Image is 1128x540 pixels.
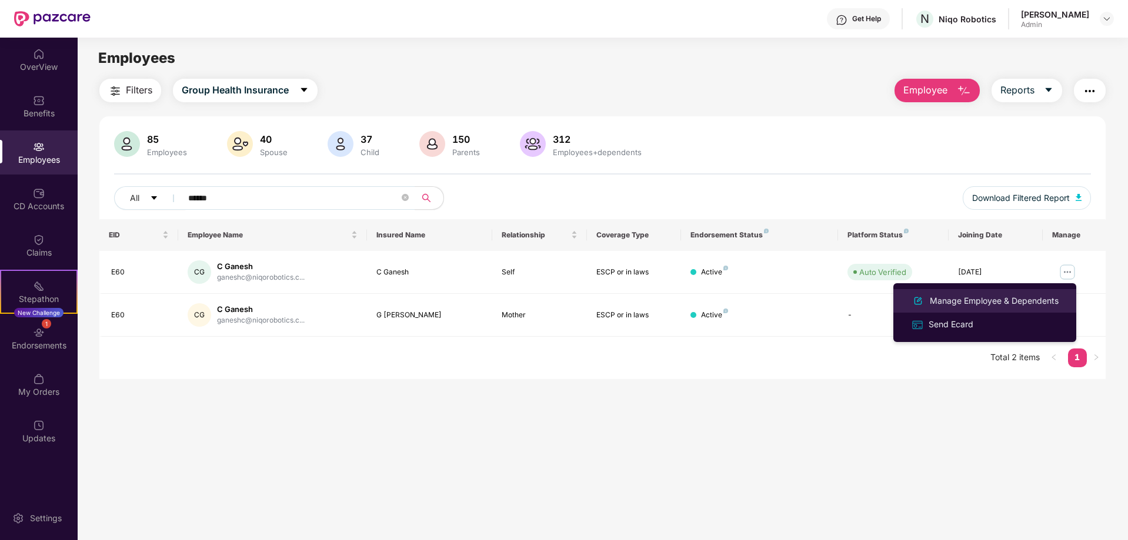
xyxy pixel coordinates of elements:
[520,131,546,157] img: svg+xml;base64,PHN2ZyB4bWxucz0iaHR0cDovL3d3dy53My5vcmcvMjAwMC9zdmciIHhtbG5zOnhsaW5rPSJodHRwOi8vd3...
[33,48,45,60] img: svg+xml;base64,PHN2ZyBpZD0iSG9tZSIgeG1sbnM9Imh0dHA6Ly93d3cudzMub3JnLzIwMDAvc3ZnIiB3aWR0aD0iMjAiIG...
[109,230,160,240] span: EID
[1043,219,1106,251] th: Manage
[33,373,45,385] img: svg+xml;base64,PHN2ZyBpZD0iTXlfT3JkZXJzIiBkYXRhLW5hbWU9Ik15IE9yZGVycyIgeG1sbnM9Imh0dHA6Ly93d3cudz...
[990,348,1040,367] li: Total 2 items
[98,49,175,66] span: Employees
[111,267,169,278] div: E60
[178,219,367,251] th: Employee Name
[958,267,1033,278] div: [DATE]
[949,219,1043,251] th: Joining Date
[33,187,45,199] img: svg+xml;base64,PHN2ZyBpZD0iQ0RfQWNjb3VudHMiIGRhdGEtbmFtZT0iQ0QgQWNjb3VudHMiIHhtbG5zPSJodHRwOi8vd3...
[895,79,980,102] button: Employee
[1076,194,1082,201] img: svg+xml;base64,PHN2ZyB4bWxucz0iaHR0cDovL3d3dy53My5vcmcvMjAwMC9zdmciIHhtbG5zOnhsaW5rPSJodHRwOi8vd3...
[188,303,211,327] div: CG
[130,192,139,204] span: All
[108,84,122,98] img: svg+xml;base64,PHN2ZyB4bWxucz0iaHR0cDovL3d3dy53My5vcmcvMjAwMC9zdmciIHdpZHRoPSIyNCIgaGVpZ2h0PSIyNC...
[723,266,728,270] img: svg+xml;base64,PHN2ZyB4bWxucz0iaHR0cDovL3d3dy53My5vcmcvMjAwMC9zdmciIHdpZHRoPSI4IiBoZWlnaHQ9IjgiIH...
[903,83,947,98] span: Employee
[217,304,305,315] div: C Ganesh
[939,14,996,25] div: Niqo Robotics
[492,219,586,251] th: Relationship
[1068,348,1087,367] li: 1
[188,260,211,284] div: CG
[963,186,1091,210] button: Download Filtered Report
[227,131,253,157] img: svg+xml;base64,PHN2ZyB4bWxucz0iaHR0cDovL3d3dy53My5vcmcvMjAwMC9zdmciIHhtbG5zOnhsaW5rPSJodHRwOi8vd3...
[376,267,483,278] div: C Ganesh
[859,266,906,278] div: Auto Verified
[415,193,438,203] span: search
[14,11,91,26] img: New Pazcare Logo
[587,219,681,251] th: Coverage Type
[1044,348,1063,367] button: left
[701,310,728,321] div: Active
[847,230,939,240] div: Platform Status
[99,79,161,102] button: Filters
[145,147,189,157] div: Employees
[450,133,482,145] div: 150
[376,310,483,321] div: G [PERSON_NAME]
[838,294,948,337] td: -
[1093,354,1100,361] span: right
[1102,14,1112,24] img: svg+xml;base64,PHN2ZyBpZD0iRHJvcGRvd24tMzJ4MzIiIHhtbG5zPSJodHRwOi8vd3d3LnczLm9yZy8yMDAwL3N2ZyIgd2...
[723,308,728,313] img: svg+xml;base64,PHN2ZyB4bWxucz0iaHR0cDovL3d3dy53My5vcmcvMjAwMC9zdmciIHdpZHRoPSI4IiBoZWlnaHQ9IjgiIH...
[1087,348,1106,367] button: right
[26,512,65,524] div: Settings
[42,319,51,328] div: 1
[911,318,924,331] img: svg+xml;base64,PHN2ZyB4bWxucz0iaHR0cDovL3d3dy53My5vcmcvMjAwMC9zdmciIHdpZHRoPSIxNiIgaGVpZ2h0PSIxNi...
[358,133,382,145] div: 37
[911,294,925,308] img: svg+xml;base64,PHN2ZyB4bWxucz0iaHR0cDovL3d3dy53My5vcmcvMjAwMC9zdmciIHhtbG5zOnhsaW5rPSJodHRwOi8vd3...
[114,186,186,210] button: Allcaret-down
[1068,348,1087,366] a: 1
[217,315,305,326] div: ganeshc@niqorobotics.c...
[182,83,289,98] span: Group Health Insurance
[402,194,409,201] span: close-circle
[596,310,672,321] div: ESCP or in laws
[690,230,829,240] div: Endorsement Status
[450,147,482,157] div: Parents
[33,327,45,338] img: svg+xml;base64,PHN2ZyBpZD0iRW5kb3JzZW1lbnRzIiB4bWxucz0iaHR0cDovL3d3dy53My5vcmcvMjAwMC9zdmciIHdpZH...
[14,308,64,317] div: New Challenge
[111,310,169,321] div: E60
[33,95,45,106] img: svg+xml;base64,PHN2ZyBpZD0iQmVuZWZpdHMiIHhtbG5zPSJodHRwOi8vd3d3LnczLm9yZy8yMDAwL3N2ZyIgd2lkdGg9Ij...
[1058,263,1077,281] img: manageButton
[33,420,45,431] img: svg+xml;base64,PHN2ZyBpZD0iVXBkYXRlZCIgeG1sbnM9Imh0dHA6Ly93d3cudzMub3JnLzIwMDAvc3ZnIiB3aWR0aD0iMj...
[701,267,728,278] div: Active
[150,194,158,203] span: caret-down
[957,84,971,98] img: svg+xml;base64,PHN2ZyB4bWxucz0iaHR0cDovL3d3dy53My5vcmcvMjAwMC9zdmciIHhtbG5zOnhsaW5rPSJodHRwOi8vd3...
[550,133,644,145] div: 312
[367,219,493,251] th: Insured Name
[502,267,577,278] div: Self
[173,79,318,102] button: Group Health Insurancecaret-down
[1083,84,1097,98] img: svg+xml;base64,PHN2ZyB4bWxucz0iaHR0cDovL3d3dy53My5vcmcvMjAwMC9zdmciIHdpZHRoPSIyNCIgaGVpZ2h0PSIyNC...
[992,79,1062,102] button: Reportscaret-down
[1021,20,1089,29] div: Admin
[99,219,178,251] th: EID
[114,131,140,157] img: svg+xml;base64,PHN2ZyB4bWxucz0iaHR0cDovL3d3dy53My5vcmcvMjAwMC9zdmciIHhtbG5zOnhsaW5rPSJodHRwOi8vd3...
[415,186,444,210] button: search
[217,261,305,272] div: C Ganesh
[402,193,409,204] span: close-circle
[1044,85,1053,96] span: caret-down
[764,229,769,233] img: svg+xml;base64,PHN2ZyB4bWxucz0iaHR0cDovL3d3dy53My5vcmcvMjAwMC9zdmciIHdpZHRoPSI4IiBoZWlnaHQ9IjgiIH...
[258,147,290,157] div: Spouse
[358,147,382,157] div: Child
[852,14,881,24] div: Get Help
[927,294,1061,307] div: Manage Employee & Dependents
[419,131,445,157] img: svg+xml;base64,PHN2ZyB4bWxucz0iaHR0cDovL3d3dy53My5vcmcvMjAwMC9zdmciIHhtbG5zOnhsaW5rPSJodHRwOi8vd3...
[1044,348,1063,367] li: Previous Page
[328,131,353,157] img: svg+xml;base64,PHN2ZyB4bWxucz0iaHR0cDovL3d3dy53My5vcmcvMjAwMC9zdmciIHhtbG5zOnhsaW5rPSJodHRwOi8vd3...
[188,230,349,240] span: Employee Name
[836,14,847,26] img: svg+xml;base64,PHN2ZyBpZD0iSGVscC0zMngzMiIgeG1sbnM9Imh0dHA6Ly93d3cudzMub3JnLzIwMDAvc3ZnIiB3aWR0aD...
[217,272,305,283] div: ganeshc@niqorobotics.c...
[33,141,45,153] img: svg+xml;base64,PHN2ZyBpZD0iRW1wbG95ZWVzIiB4bWxucz0iaHR0cDovL3d3dy53My5vcmcvMjAwMC9zdmciIHdpZHRoPS...
[502,230,568,240] span: Relationship
[1050,354,1057,361] span: left
[145,133,189,145] div: 85
[502,310,577,321] div: Mother
[299,85,309,96] span: caret-down
[1,293,76,305] div: Stepathon
[926,318,976,331] div: Send Ecard
[258,133,290,145] div: 40
[596,267,672,278] div: ESCP or in laws
[12,512,24,524] img: svg+xml;base64,PHN2ZyBpZD0iU2V0dGluZy0yMHgyMCIgeG1sbnM9Imh0dHA6Ly93d3cudzMub3JnLzIwMDAvc3ZnIiB3aW...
